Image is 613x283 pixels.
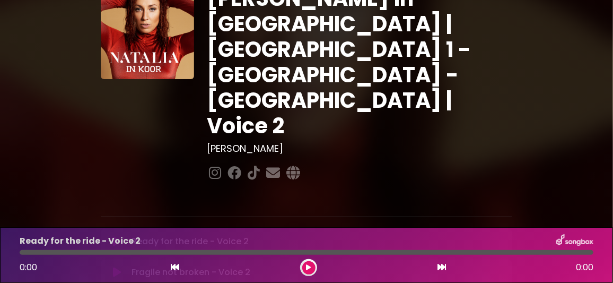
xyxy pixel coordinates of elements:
[207,143,512,155] h3: [PERSON_NAME]
[556,234,593,248] img: songbox-logo-white.png
[576,261,593,274] span: 0:00
[20,261,37,273] span: 0:00
[20,235,141,247] p: Ready for the ride - Voice 2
